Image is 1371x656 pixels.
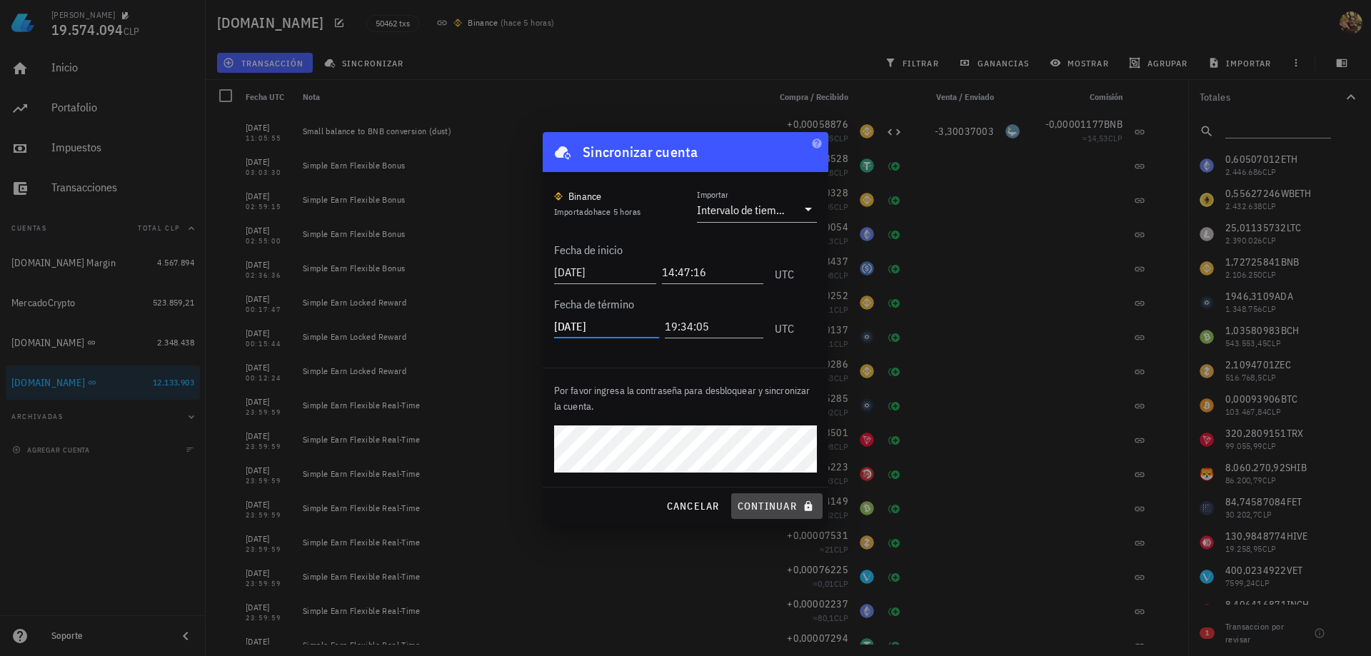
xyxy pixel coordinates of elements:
label: Fecha de inicio [554,243,623,257]
label: Importar [697,189,728,200]
span: continuar [737,500,817,513]
button: continuar [731,493,823,519]
p: Por favor ingresa la contraseña para desbloquear y sincronizar la cuenta. [554,383,817,414]
div: UTC [769,306,794,342]
label: Fecha de término [554,297,634,311]
input: 2025-10-13 [554,315,659,338]
input: 19:33:57 [665,315,763,338]
div: Binance [568,189,602,203]
span: hace 5 horas [593,206,641,217]
div: UTC [769,252,794,288]
button: cancelar [660,493,725,519]
input: 2025-10-13 [554,261,656,283]
div: Intervalo de tiempo [697,203,787,217]
input: 19:33:57 [662,261,764,283]
div: ImportarIntervalo de tiempo [697,198,817,222]
span: cancelar [666,500,719,513]
span: Importado [554,206,641,217]
img: 270.png [554,192,563,201]
div: Sincronizar cuenta [583,141,698,163]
